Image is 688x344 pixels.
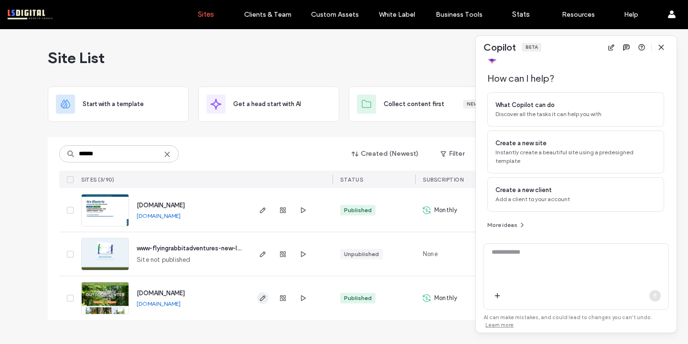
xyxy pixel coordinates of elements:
[48,48,105,67] span: Site List
[562,11,595,19] label: Resources
[485,321,514,329] a: Learn more
[436,11,483,19] label: Business Tools
[349,86,490,122] div: Collect content firstNew
[81,176,114,183] span: SITES (3/90)
[487,219,526,231] button: More ideas
[83,99,144,109] span: Start with a template
[434,293,457,303] span: Monthly
[137,300,181,307] a: [DOMAIN_NAME]
[198,10,214,19] label: Sites
[137,202,185,209] a: [DOMAIN_NAME]
[244,11,291,19] label: Clients & Team
[137,212,181,219] a: [DOMAIN_NAME]
[423,176,463,183] span: SUBSCRIPTION
[484,314,652,328] span: AI can make mistakes, and could lead to changes you can’t undo.
[487,92,664,127] div: What Copilot can doDiscover all the tasks it can help you with
[340,176,363,183] span: STATUS
[423,249,438,259] span: None
[198,86,339,122] div: Get a head start with AI
[495,110,656,118] span: Discover all the tasks it can help you with
[22,7,42,15] span: Help
[463,100,482,108] div: New
[344,206,372,215] div: Published
[487,177,664,212] div: Create a new clientAdd a client to your account
[384,99,444,109] span: Collect content first
[495,185,552,195] span: Create a new client
[48,86,189,122] div: Start with a template
[495,148,656,165] span: Instantly create a beautiful site using a predesigned template
[431,146,474,161] button: Filter
[137,255,191,265] span: Site not published
[434,205,457,215] span: Monthly
[137,290,185,297] a: [DOMAIN_NAME]
[137,245,247,252] a: www-flyingrabbitadventures-new-look
[495,100,555,110] span: What Copilot can do
[495,139,547,148] span: Create a new site
[344,250,379,258] div: Unpublished
[624,11,638,19] label: Help
[522,43,541,52] div: Beta
[487,130,664,173] div: Create a new siteInstantly create a beautiful site using a predesigned template
[495,195,656,204] span: Add a client to your account
[487,72,664,85] span: How can I help?
[233,99,301,109] span: Get a head start with AI
[512,10,530,19] label: Stats
[311,11,359,19] label: Custom Assets
[484,41,516,54] span: Copilot
[379,11,415,19] label: White Label
[344,146,427,161] button: Created (Newest)
[344,294,372,302] div: Published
